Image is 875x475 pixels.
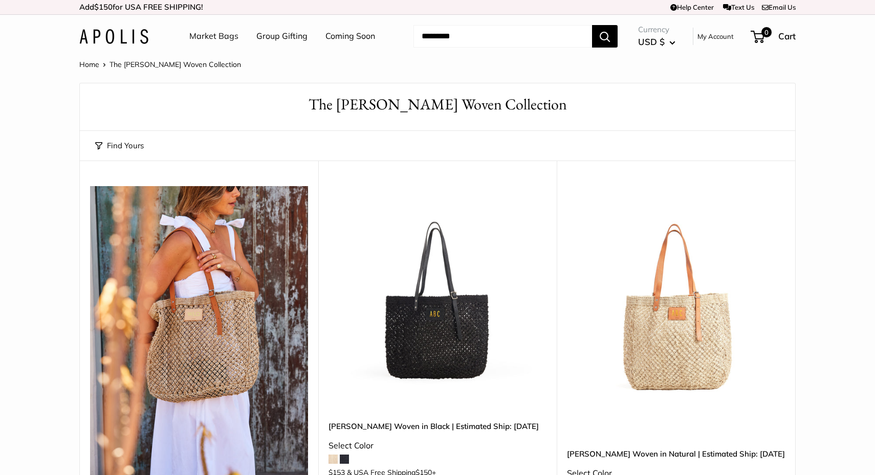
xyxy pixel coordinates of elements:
[670,3,714,11] a: Help Center
[567,448,785,460] a: [PERSON_NAME] Woven in Natural | Estimated Ship: [DATE]
[110,60,241,69] span: The [PERSON_NAME] Woven Collection
[95,139,144,153] button: Find Yours
[79,29,148,44] img: Apolis
[329,420,546,432] a: [PERSON_NAME] Woven in Black | Estimated Ship: [DATE]
[95,94,780,116] h1: The [PERSON_NAME] Woven Collection
[567,186,785,404] img: Mercado Woven in Natural | Estimated Ship: Oct. 19th
[94,2,113,12] span: $150
[592,25,618,48] button: Search
[79,58,241,71] nav: Breadcrumb
[329,186,546,404] a: Mercado Woven in Black | Estimated Ship: Oct. 19thMercado Woven in Black | Estimated Ship: Oct. 19th
[189,29,238,44] a: Market Bags
[697,30,734,42] a: My Account
[638,34,675,50] button: USD $
[79,60,99,69] a: Home
[752,28,796,44] a: 0 Cart
[638,22,675,37] span: Currency
[413,25,592,48] input: Search...
[778,31,796,41] span: Cart
[256,29,308,44] a: Group Gifting
[761,27,772,37] span: 0
[329,186,546,404] img: Mercado Woven in Black | Estimated Ship: Oct. 19th
[723,3,754,11] a: Text Us
[762,3,796,11] a: Email Us
[567,186,785,404] a: Mercado Woven in Natural | Estimated Ship: Oct. 19thMercado Woven in Natural | Estimated Ship: Oc...
[329,438,546,454] div: Select Color
[638,36,665,47] span: USD $
[325,29,375,44] a: Coming Soon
